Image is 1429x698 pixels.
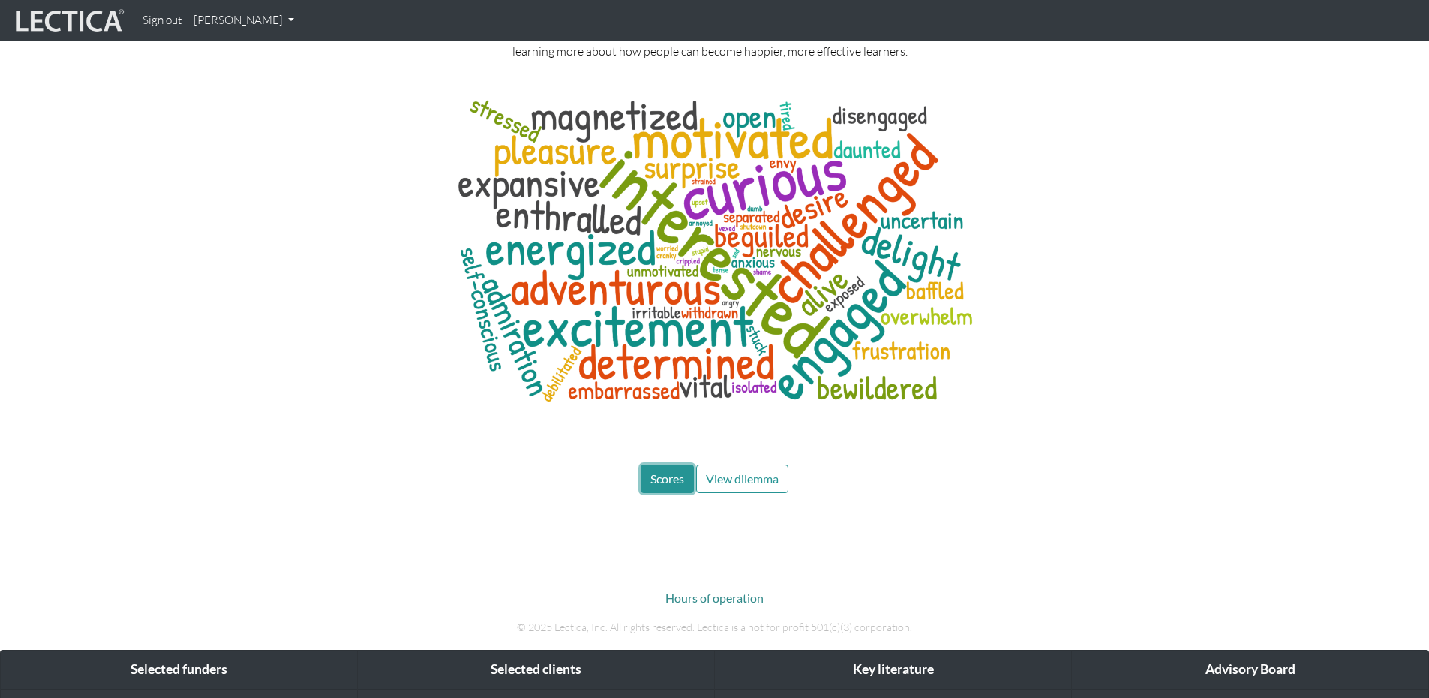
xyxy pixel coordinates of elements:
[696,465,788,493] button: View dilemma
[706,471,779,486] span: View dilemma
[1,651,357,689] div: Selected funders
[188,6,300,35] a: [PERSON_NAME]
[1072,651,1428,689] div: Advisory Board
[12,7,125,35] img: lecticalive
[665,591,764,605] a: Hours of operation
[641,465,694,493] button: Scores
[441,84,989,417] img: words associated with not understanding for learnaholics
[650,471,684,486] span: Scores
[137,6,188,35] a: Sign out
[358,651,714,689] div: Selected clients
[299,619,1131,636] p: © 2025 Lectica, Inc. All rights reserved. Lectica is a not for profit 501(c)(3) corporation.
[715,651,1071,689] div: Key literature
